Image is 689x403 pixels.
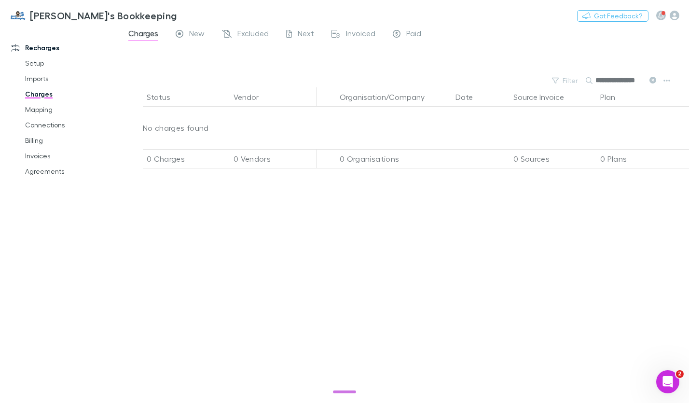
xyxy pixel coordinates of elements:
a: Imports [15,71,125,86]
span: Next [298,28,314,41]
div: 0 Organisations [336,149,452,168]
button: Plan [600,87,627,107]
p: No charges found [120,107,224,149]
button: Date [455,87,484,107]
a: [PERSON_NAME]'s Bookkeeping [4,4,183,27]
button: Status [147,87,182,107]
a: Setup [15,56,125,71]
a: Connections [15,117,125,133]
span: Excluded [237,28,269,41]
a: Agreements [15,164,125,179]
a: Billing [15,133,125,148]
img: Jim's Bookkeeping's Logo [10,10,26,21]
h3: [PERSON_NAME]'s Bookkeeping [30,10,177,21]
div: 0 Sources [510,149,596,168]
span: Invoiced [346,28,375,41]
a: Invoices [15,148,125,164]
button: Got Feedback? [577,10,648,22]
a: Recharges [2,40,125,56]
a: Mapping [15,102,125,117]
span: 2 [676,370,684,378]
span: Paid [406,28,421,41]
div: 0 Charges [143,149,230,168]
span: New [189,28,205,41]
button: Source Invoice [513,87,576,107]
iframe: Intercom live chat [656,370,679,393]
a: Charges [15,86,125,102]
button: Vendor [234,87,270,107]
button: Organisation/Company [340,87,436,107]
button: Filter [547,75,584,86]
div: 0 Vendors [230,149,317,168]
span: Charges [128,28,158,41]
